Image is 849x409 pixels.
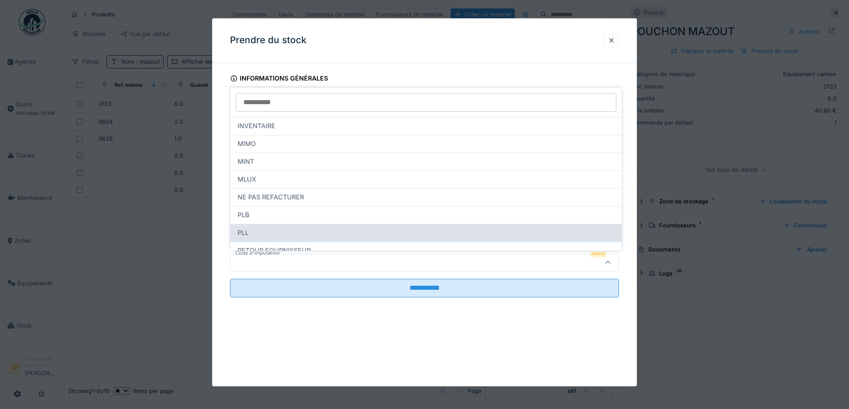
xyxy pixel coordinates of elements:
span: NE PAS REFACTURER [238,192,304,202]
span: MIMO [238,139,256,149]
span: MLUX [238,174,256,184]
span: RETOUR FOURNISSEUR [238,246,311,255]
div: Informations générales [230,72,328,87]
label: Code d'imputation [234,249,282,257]
div: Requis [590,250,607,257]
h3: Prendre du stock [230,35,307,46]
span: PLL [238,228,249,238]
span: INVENTAIRE [238,121,275,131]
span: PLB [238,210,249,220]
span: MINT [238,157,254,166]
